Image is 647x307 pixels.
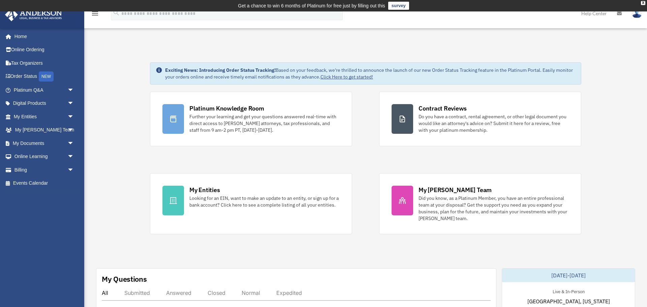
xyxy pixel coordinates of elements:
div: Get a chance to win 6 months of Platinum for free just by filling out this [238,2,385,10]
a: Home [5,30,81,43]
span: arrow_drop_down [67,97,81,111]
div: Platinum Knowledge Room [189,104,264,113]
div: [DATE]-[DATE] [502,269,635,282]
i: menu [91,9,99,18]
a: My Entitiesarrow_drop_down [5,110,84,123]
img: User Pic [632,8,642,18]
span: arrow_drop_down [67,150,81,164]
span: arrow_drop_down [67,136,81,150]
div: Live & In-Person [547,287,590,295]
div: Do you have a contract, rental agreement, or other legal document you would like an attorney's ad... [419,113,569,133]
div: Looking for an EIN, want to make an update to an entity, or sign up for a bank account? Click her... [189,195,340,208]
strong: Exciting News: Introducing Order Status Tracking! [165,67,276,73]
a: Digital Productsarrow_drop_down [5,97,84,110]
span: arrow_drop_down [67,123,81,137]
img: Anderson Advisors Platinum Portal [3,8,64,21]
span: arrow_drop_down [67,83,81,97]
div: Answered [166,289,191,296]
a: Platinum Knowledge Room Further your learning and get your questions answered real-time with dire... [150,92,352,146]
div: My Questions [102,274,147,284]
a: Tax Organizers [5,56,84,70]
span: arrow_drop_down [67,110,81,124]
div: Closed [208,289,225,296]
div: Expedited [276,289,302,296]
div: Did you know, as a Platinum Member, you have an entire professional team at your disposal? Get th... [419,195,569,222]
span: [GEOGRAPHIC_DATA], [US_STATE] [527,297,610,305]
div: Based on your feedback, we're thrilled to announce the launch of our new Order Status Tracking fe... [165,67,576,80]
a: My Documentsarrow_drop_down [5,136,84,150]
div: My Entities [189,186,220,194]
a: Platinum Q&Aarrow_drop_down [5,83,84,97]
a: Order StatusNEW [5,70,84,84]
div: My [PERSON_NAME] Team [419,186,492,194]
a: Billingarrow_drop_down [5,163,84,177]
div: close [641,1,645,5]
div: Further your learning and get your questions answered real-time with direct access to [PERSON_NAM... [189,113,340,133]
a: Click Here to get started! [320,74,373,80]
a: My Entities Looking for an EIN, want to make an update to an entity, or sign up for a bank accoun... [150,173,352,234]
a: Events Calendar [5,177,84,190]
a: survey [388,2,409,10]
a: Contract Reviews Do you have a contract, rental agreement, or other legal document you would like... [379,92,581,146]
a: menu [91,12,99,18]
a: Online Ordering [5,43,84,57]
a: My [PERSON_NAME] Teamarrow_drop_down [5,123,84,137]
div: Contract Reviews [419,104,467,113]
div: Normal [242,289,260,296]
div: Submitted [124,289,150,296]
span: arrow_drop_down [67,163,81,177]
i: search [113,9,120,17]
a: Online Learningarrow_drop_down [5,150,84,163]
div: All [102,289,108,296]
div: NEW [39,71,54,82]
a: My [PERSON_NAME] Team Did you know, as a Platinum Member, you have an entire professional team at... [379,173,581,234]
